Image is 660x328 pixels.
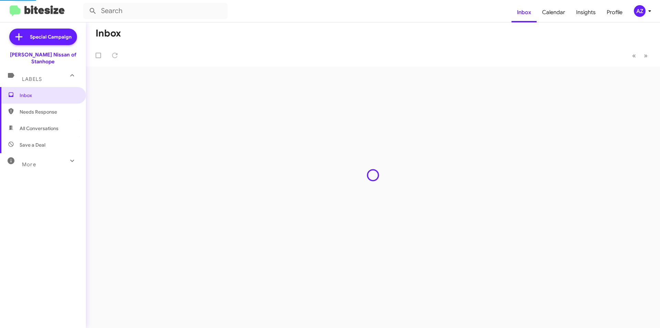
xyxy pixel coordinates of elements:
span: Inbox [20,92,78,99]
a: Insights [571,2,601,22]
input: Search [83,3,228,19]
span: Needs Response [20,108,78,115]
button: Next [640,49,652,63]
span: « [632,51,636,60]
div: AZ [634,5,646,17]
a: Profile [601,2,628,22]
span: Special Campaign [30,33,71,40]
span: » [644,51,648,60]
span: Labels [22,76,42,82]
span: More [22,161,36,168]
button: AZ [628,5,652,17]
a: Calendar [537,2,571,22]
span: All Conversations [20,125,58,132]
nav: Page navigation example [628,49,652,63]
button: Previous [628,49,640,63]
a: Special Campaign [9,29,77,45]
span: Save a Deal [20,141,45,148]
a: Inbox [511,2,537,22]
h1: Inbox [96,28,121,39]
